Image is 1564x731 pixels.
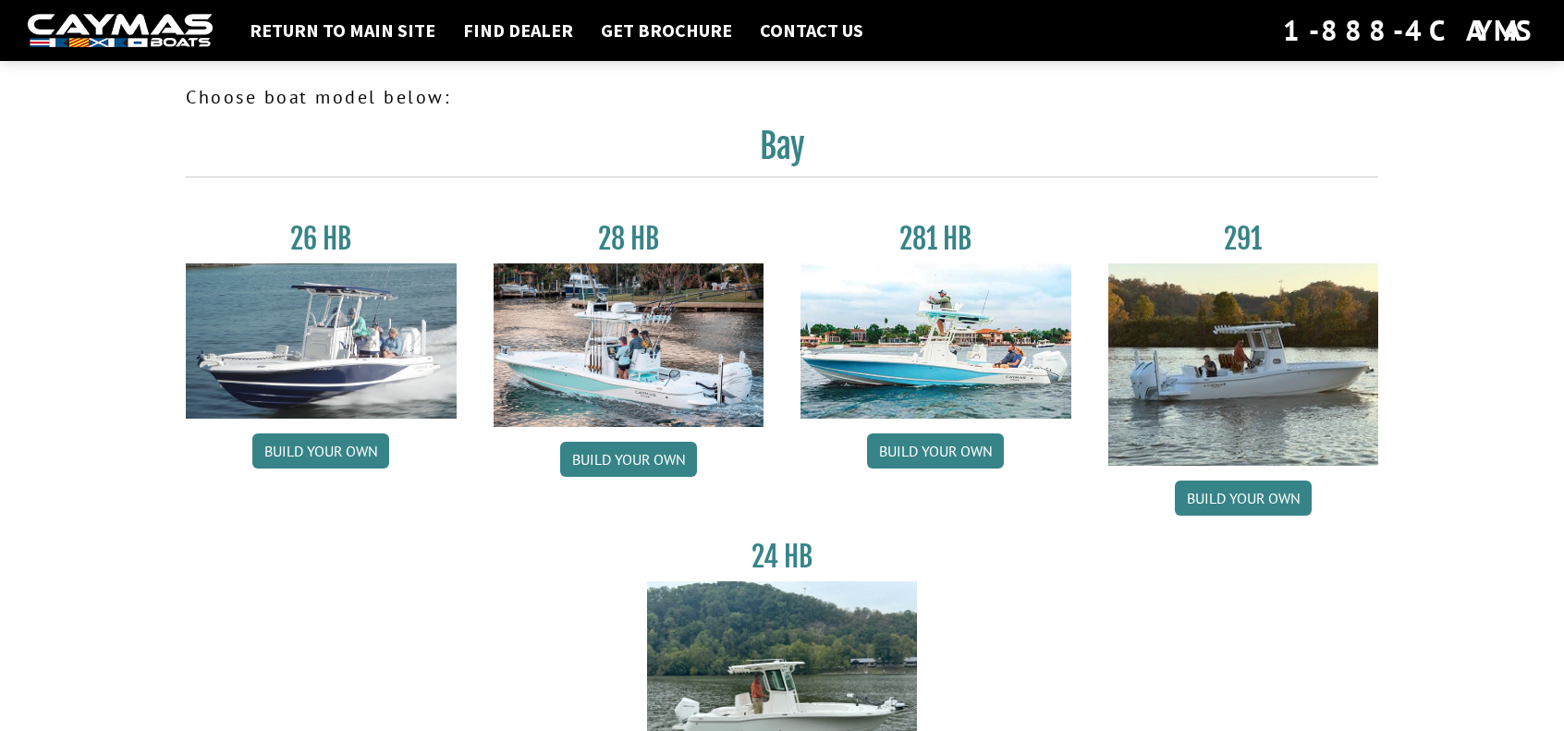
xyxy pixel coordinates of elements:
img: 28-hb-twin.jpg [800,263,1071,419]
h3: 24 HB [647,540,918,574]
h3: 281 HB [800,222,1071,256]
a: Build your own [867,433,1004,469]
a: Return to main site [240,18,445,43]
a: Contact Us [751,18,873,43]
p: Choose boat model below: [186,83,1378,111]
a: Build your own [1175,481,1312,516]
img: 291_Thumbnail.jpg [1108,263,1379,466]
h3: 28 HB [494,222,764,256]
img: 28_hb_thumbnail_for_caymas_connect.jpg [494,263,764,427]
div: 1-888-4CAYMAS [1283,10,1536,51]
img: 26_new_photo_resized.jpg [186,263,457,419]
a: Build your own [252,433,389,469]
h3: 26 HB [186,222,457,256]
h2: Bay [186,126,1378,177]
h3: 291 [1108,222,1379,256]
a: Find Dealer [454,18,582,43]
img: white-logo-c9c8dbefe5ff5ceceb0f0178aa75bf4bb51f6bca0971e226c86eb53dfe498488.png [28,14,213,48]
a: Get Brochure [592,18,741,43]
a: Build your own [560,442,697,477]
